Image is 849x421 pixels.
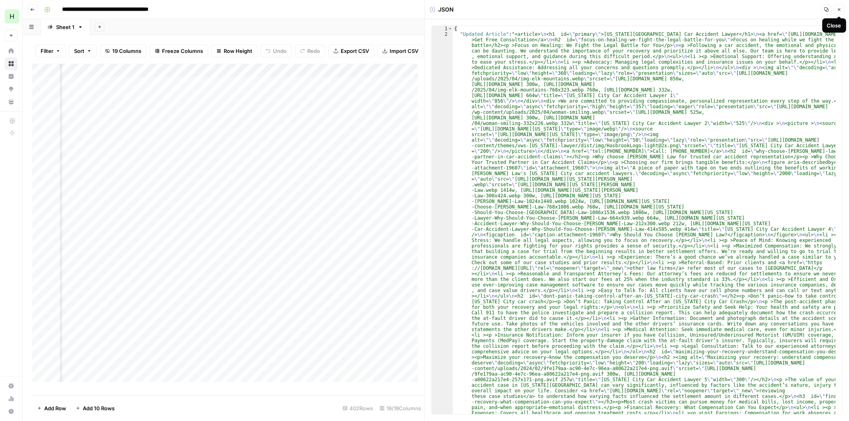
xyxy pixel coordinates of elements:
span: Redo [307,47,320,55]
a: Opportunities [5,83,18,96]
span: Import CSV [390,47,418,55]
a: Usage [5,392,18,405]
span: Toggle code folding, rows 1 through 170 [448,26,453,31]
span: 19 Columns [112,47,141,55]
div: 402 Rows [340,402,377,415]
div: 1 [432,26,453,31]
button: Sort [69,45,97,57]
span: Undo [273,47,287,55]
span: Add 10 Rows [83,404,115,412]
span: H [10,12,14,21]
a: Browse [5,57,18,70]
button: Help + Support [5,405,18,418]
button: Workspace: Hasbrook [5,6,18,26]
button: Filter [35,45,66,57]
a: Insights [5,70,18,83]
button: Add 10 Rows [71,402,119,415]
span: Filter [41,47,53,55]
button: Redo [295,45,325,57]
button: Import CSV [377,45,424,57]
div: JSON [430,6,454,14]
span: Export CSV [341,47,369,55]
div: Close [827,21,841,29]
span: Sort [74,47,84,55]
a: Sheet 1 [41,19,90,35]
button: Freeze Columns [150,45,208,57]
button: Add Row [32,402,71,415]
span: Freeze Columns [162,47,203,55]
a: Home [5,45,18,57]
button: 19 Columns [100,45,146,57]
a: Your Data [5,96,18,108]
div: Sheet 1 [56,23,74,31]
span: Row Height [224,47,252,55]
span: Add Row [44,404,66,412]
button: Export CSV [328,45,374,57]
div: 19/19 Columns [377,402,425,415]
button: Row Height [211,45,258,57]
a: Settings [5,380,18,392]
button: Undo [261,45,292,57]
